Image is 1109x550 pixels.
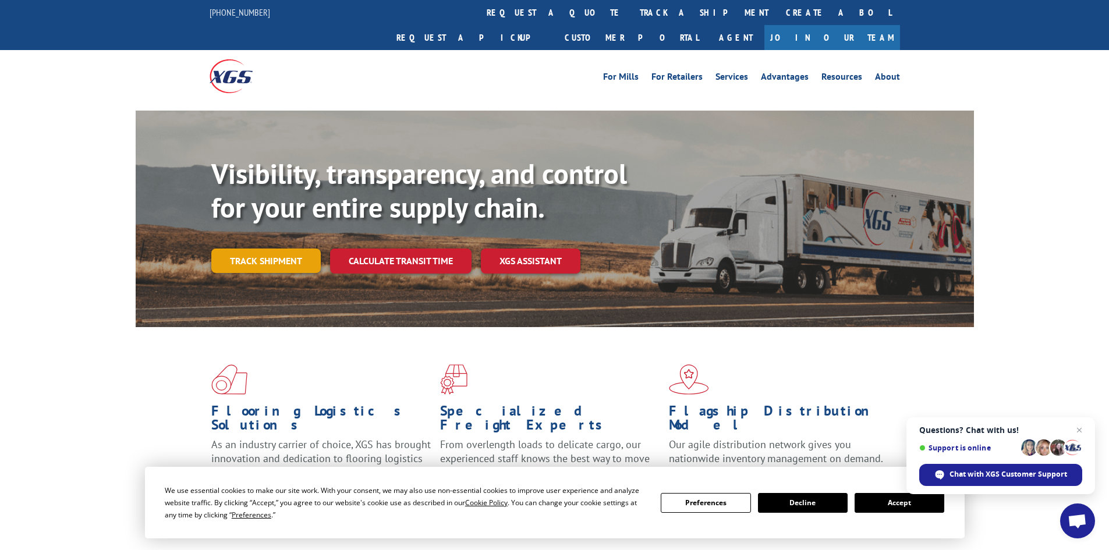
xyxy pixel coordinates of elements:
button: Accept [855,493,944,513]
button: Preferences [661,493,750,513]
a: Track shipment [211,249,321,273]
a: Request a pickup [388,25,556,50]
span: Our agile distribution network gives you nationwide inventory management on demand. [669,438,883,465]
span: Questions? Chat with us! [919,425,1082,435]
h1: Flagship Distribution Model [669,404,889,438]
a: About [875,72,900,85]
a: Resources [821,72,862,85]
img: xgs-icon-focused-on-flooring-red [440,364,467,395]
a: Join Our Team [764,25,900,50]
div: We use essential cookies to make our site work. With your consent, we may also use non-essential ... [165,484,647,521]
span: Close chat [1072,423,1086,437]
span: Chat with XGS Customer Support [949,469,1067,480]
a: Agent [707,25,764,50]
a: Calculate transit time [330,249,472,274]
a: [PHONE_NUMBER] [210,6,270,18]
div: Cookie Consent Prompt [145,467,965,538]
div: Chat with XGS Customer Support [919,464,1082,486]
img: xgs-icon-flagship-distribution-model-red [669,364,709,395]
a: Services [715,72,748,85]
a: For Retailers [651,72,703,85]
h1: Flooring Logistics Solutions [211,404,431,438]
h1: Specialized Freight Experts [440,404,660,438]
b: Visibility, transparency, and control for your entire supply chain. [211,155,627,225]
a: For Mills [603,72,639,85]
button: Decline [758,493,848,513]
p: From overlength loads to delicate cargo, our experienced staff knows the best way to move your fr... [440,438,660,489]
span: Cookie Policy [465,498,508,508]
div: Open chat [1060,503,1095,538]
img: xgs-icon-total-supply-chain-intelligence-red [211,364,247,395]
span: Support is online [919,443,1017,452]
span: Preferences [232,510,271,520]
a: Customer Portal [556,25,707,50]
a: XGS ASSISTANT [481,249,580,274]
span: As an industry carrier of choice, XGS has brought innovation and dedication to flooring logistics... [211,438,431,479]
a: Advantages [761,72,809,85]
